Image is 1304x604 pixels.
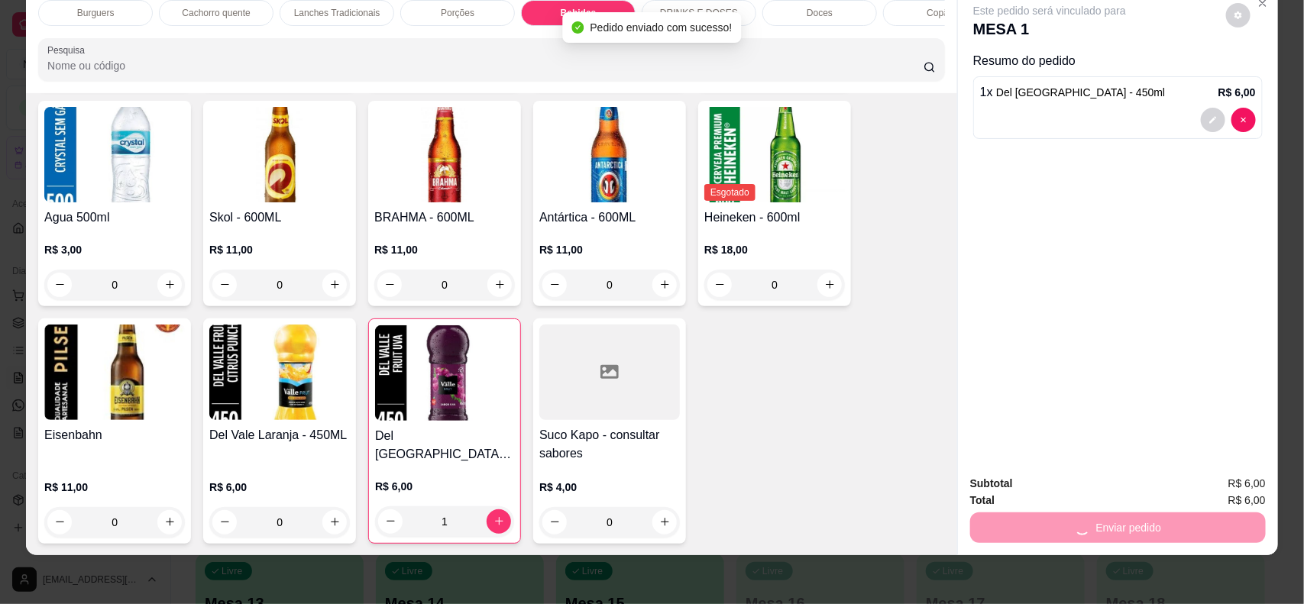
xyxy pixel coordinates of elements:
[374,242,515,257] p: R$ 11,00
[441,7,474,19] p: Porções
[1218,85,1256,100] p: R$ 6,00
[704,184,756,201] span: Esgotado
[44,107,185,202] img: product-image
[652,273,677,297] button: increase-product-quantity
[652,510,677,535] button: increase-product-quantity
[591,21,733,34] span: Pedido enviado com sucesso!
[377,273,402,297] button: decrease-product-quantity
[973,3,1126,18] p: Este pedido será vinculado para
[47,44,90,57] label: Pesquisa
[209,426,350,444] h4: Del Vale Laranja - 450ML
[970,477,1013,489] strong: Subtotal
[970,494,995,506] strong: Total
[375,325,514,421] img: product-image
[209,480,350,495] p: R$ 6,00
[47,273,72,297] button: decrease-product-quantity
[375,427,514,463] h4: Del [GEOGRAPHIC_DATA] - 450ml
[1226,3,1251,27] button: decrease-product-quantity
[817,273,842,297] button: increase-product-quantity
[374,107,515,202] img: product-image
[487,509,511,534] button: increase-product-quantity
[1228,492,1266,509] span: R$ 6,00
[374,208,515,227] h4: BRAHMA - 600ML
[157,510,182,535] button: increase-product-quantity
[539,208,680,227] h4: Antártica - 600ML
[704,242,845,257] p: R$ 18,00
[707,273,732,297] button: decrease-product-quantity
[44,325,185,420] img: product-image
[44,426,185,444] h4: Eisenbahn
[157,273,182,297] button: increase-product-quantity
[322,510,347,535] button: increase-product-quantity
[539,242,680,257] p: R$ 11,00
[212,510,237,535] button: decrease-product-quantity
[539,107,680,202] img: product-image
[1201,108,1225,132] button: decrease-product-quantity
[209,242,350,257] p: R$ 11,00
[44,208,185,227] h4: Agua 500ml
[660,7,738,19] p: DRINKS E DOSES
[378,509,403,534] button: decrease-product-quantity
[47,58,924,73] input: Pesquisa
[572,21,584,34] span: check-circle
[542,510,567,535] button: decrease-product-quantity
[973,18,1126,40] p: MESA 1
[539,480,680,495] p: R$ 4,00
[375,479,514,494] p: R$ 6,00
[44,480,185,495] p: R$ 11,00
[1231,108,1256,132] button: decrease-product-quantity
[77,7,115,19] p: Burguers
[47,510,72,535] button: decrease-product-quantity
[539,426,680,463] h4: Suco Kapo - consultar sabores
[996,86,1165,99] span: Del [GEOGRAPHIC_DATA] - 450ml
[209,325,350,420] img: product-image
[182,7,250,19] p: Cachorro quente
[1228,475,1266,492] span: R$ 6,00
[209,208,350,227] h4: Skol - 600ML
[807,7,833,19] p: Doces
[487,273,512,297] button: increase-product-quantity
[209,107,350,202] img: product-image
[212,273,237,297] button: decrease-product-quantity
[973,52,1263,70] p: Resumo do pedido
[542,273,567,297] button: decrease-product-quantity
[704,208,845,227] h4: Heineken - 600ml
[44,242,185,257] p: R$ 3,00
[980,83,1166,102] p: 1 x
[704,107,845,202] img: product-image
[294,7,380,19] p: Lanches Tradicionais
[561,7,597,19] p: Bebidas
[322,273,347,297] button: increase-product-quantity
[927,7,953,19] p: Copão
